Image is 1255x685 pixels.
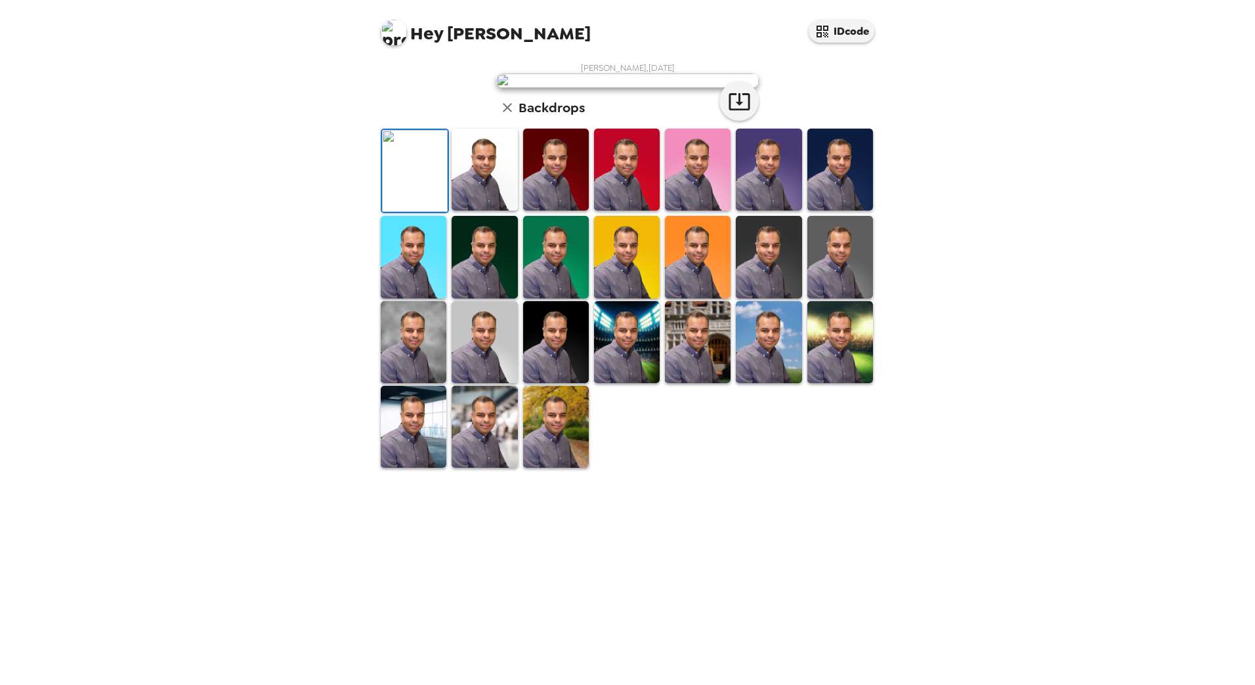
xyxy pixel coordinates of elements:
img: profile pic [381,20,407,46]
h6: Backdrops [519,97,585,118]
img: Original [382,130,448,212]
button: IDcode [809,20,874,43]
img: user [496,73,759,88]
span: Hey [410,22,443,45]
span: [PERSON_NAME] [381,13,591,43]
span: [PERSON_NAME] , [DATE] [581,62,675,73]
